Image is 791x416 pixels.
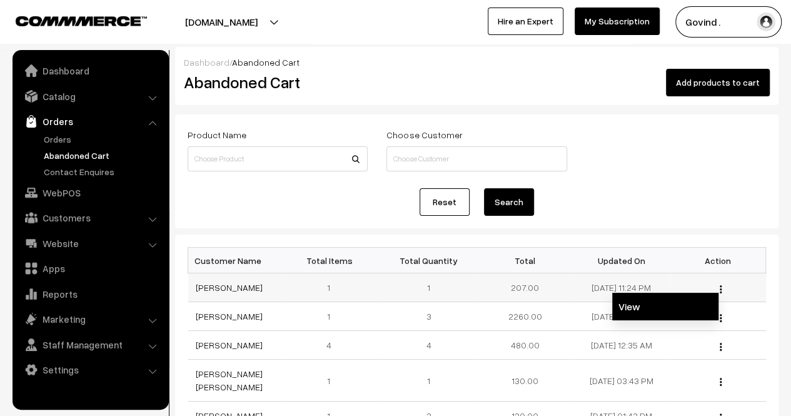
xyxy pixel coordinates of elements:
a: [PERSON_NAME] [196,282,263,293]
th: Customer Name [188,248,285,273]
a: Reports [16,283,164,305]
a: Marketing [16,308,164,330]
td: 480.00 [477,331,573,360]
th: Total [477,248,573,273]
img: Menu [720,343,722,351]
span: Abandoned Cart [232,57,300,68]
a: Settings [16,358,164,381]
button: Search [484,188,534,216]
a: Reset [420,188,470,216]
a: View [612,293,718,320]
a: COMMMERCE [16,13,125,28]
td: 4 [285,331,381,360]
a: Dashboard [184,57,229,68]
input: Choose Product [188,146,368,171]
div: / [184,56,770,69]
td: [DATE] 12:35 AM [573,331,670,360]
th: Total Quantity [381,248,477,273]
a: Abandoned Cart [41,149,164,162]
img: user [757,13,775,31]
td: 3 [381,302,477,331]
a: [PERSON_NAME] [196,311,263,322]
a: Apps [16,257,164,280]
td: 1 [285,302,381,331]
img: COMMMERCE [16,16,147,26]
a: My Subscription [575,8,660,35]
td: 1 [285,360,381,402]
th: Action [670,248,766,273]
td: 4 [381,331,477,360]
a: Orders [16,110,164,133]
a: WebPOS [16,181,164,204]
td: [DATE] 03:43 PM [573,360,670,402]
img: Menu [720,314,722,322]
img: Menu [720,378,722,386]
a: Catalog [16,85,164,108]
a: Website [16,232,164,255]
a: Orders [41,133,164,146]
td: 1 [381,273,477,302]
td: 130.00 [477,360,573,402]
a: Customers [16,206,164,229]
td: [DATE] 11:55 AM [573,302,670,331]
td: [DATE] 11:24 PM [573,273,670,302]
label: Choose Customer [386,128,462,141]
td: 1 [381,360,477,402]
button: [DOMAIN_NAME] [141,6,301,38]
input: Choose Customer [386,146,567,171]
label: Product Name [188,128,246,141]
button: Add products to cart [666,69,770,96]
a: Contact Enquires [41,165,164,178]
a: Staff Management [16,333,164,356]
td: 2260.00 [477,302,573,331]
button: Govind . [675,6,782,38]
a: [PERSON_NAME] [196,340,263,350]
th: Total Items [285,248,381,273]
a: Dashboard [16,59,164,82]
td: 1 [285,273,381,302]
h2: Abandoned Cart [184,73,366,92]
th: Updated On [573,248,670,273]
a: [PERSON_NAME] [PERSON_NAME] [196,368,263,392]
img: Menu [720,285,722,293]
td: 207.00 [477,273,573,302]
a: Hire an Expert [488,8,563,35]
